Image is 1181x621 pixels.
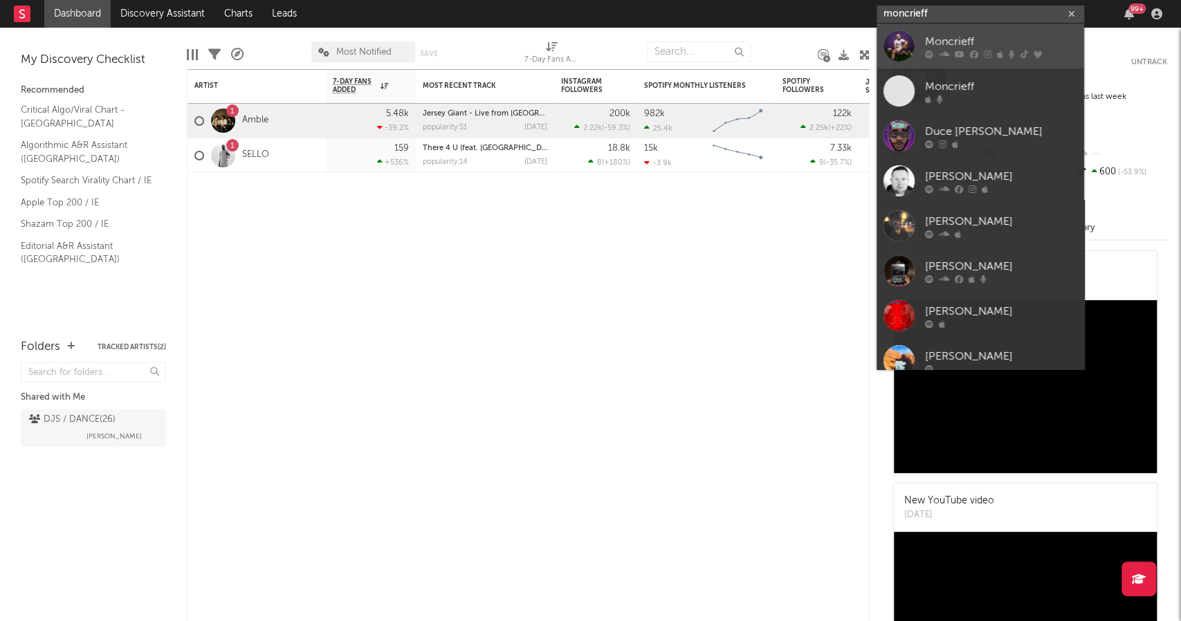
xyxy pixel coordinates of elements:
[644,82,748,90] div: Spotify Monthly Listeners
[644,124,672,133] div: 25.4k
[706,104,769,138] svg: Chart title
[925,213,1077,230] div: [PERSON_NAME]
[524,52,580,68] div: 7-Day Fans Added (7-Day Fans Added)
[377,123,409,132] div: -39.2 %
[242,115,268,127] a: Amble
[809,124,828,132] span: 2.25k
[925,168,1077,185] div: [PERSON_NAME]
[21,339,60,355] div: Folders
[423,145,560,152] a: There 4 U (feat. [GEOGRAPHIC_DATA])
[21,216,152,232] a: Shazam Top 200 / IE
[423,124,467,131] div: popularity: 51
[524,35,580,75] div: 7-Day Fans Added (7-Day Fans Added)
[925,303,1077,319] div: [PERSON_NAME]
[336,48,392,57] span: Most Notified
[561,77,610,94] div: Instagram Followers
[644,144,658,153] div: 15k
[21,409,166,447] a: DJS / DANCE(26)[PERSON_NAME]
[21,173,152,188] a: Spotify Search Virality Chart / IE
[810,158,852,167] div: ( )
[242,149,269,161] a: SELLO
[1116,169,1146,176] span: -53.9 %
[377,158,409,167] div: +536 %
[833,109,852,118] div: 122k
[877,6,1084,23] input: Search for artists
[583,124,602,132] span: 2.22k
[904,494,994,508] div: New YouTube video
[866,147,921,164] div: 56.8
[423,158,468,166] div: popularity: 14
[925,258,1077,275] div: [PERSON_NAME]
[1075,163,1167,181] div: 600
[423,110,589,118] a: Jersey Giant - Live from [GEOGRAPHIC_DATA]
[830,124,850,132] span: +22 %
[604,124,628,132] span: -59.3 %
[925,348,1077,364] div: [PERSON_NAME]
[782,77,831,94] div: Spotify Followers
[877,24,1084,68] a: Moncrieff
[647,41,751,62] input: Search...
[21,82,166,99] div: Recommended
[1075,145,1167,163] div: --
[604,159,628,167] span: +180 %
[524,158,547,166] div: [DATE]
[800,123,852,132] div: ( )
[21,389,166,406] div: Shared with Me
[333,77,377,94] span: 7-Day Fans Added
[21,102,152,131] a: Critical Algo/Viral Chart - [GEOGRAPHIC_DATA]
[925,33,1077,50] div: Moncrieff
[877,158,1084,203] a: [PERSON_NAME]
[826,159,850,167] span: -35.7 %
[394,144,409,153] div: 159
[86,428,142,445] span: [PERSON_NAME]
[877,203,1084,248] a: [PERSON_NAME]
[231,35,244,75] div: A&R Pipeline
[21,138,152,166] a: Algorithmic A&R Assistant ([GEOGRAPHIC_DATA])
[524,124,547,131] div: [DATE]
[610,109,630,118] div: 200k
[208,35,221,75] div: Filters
[386,109,409,118] div: 5.48k
[877,113,1084,158] a: Duce [PERSON_NAME]
[423,110,547,118] div: Jersey Giant - Live from Dublin
[597,159,602,167] span: 8
[574,123,630,132] div: ( )
[1128,3,1146,14] div: 99 +
[423,82,527,90] div: Most Recent Track
[1124,8,1134,19] button: 99+
[904,508,994,522] div: [DATE]
[706,138,769,173] svg: Chart title
[187,35,198,75] div: Edit Columns
[21,195,152,210] a: Apple Top 200 / IE
[877,248,1084,293] a: [PERSON_NAME]
[21,52,166,68] div: My Discovery Checklist
[21,239,152,267] a: Editorial A&R Assistant ([GEOGRAPHIC_DATA])
[1131,55,1167,69] button: Untrack
[423,145,547,152] div: There 4 U (feat. BUZA)
[877,338,1084,383] a: [PERSON_NAME]
[925,123,1077,140] div: Duce [PERSON_NAME]
[194,82,298,90] div: Artist
[644,158,672,167] div: -3.9k
[98,344,166,351] button: Tracked Artists(2)
[608,144,630,153] div: 18.8k
[588,158,630,167] div: ( )
[830,144,852,153] div: 7.33k
[420,50,438,57] button: Save
[877,293,1084,338] a: [PERSON_NAME]
[644,109,665,118] div: 982k
[21,362,166,382] input: Search for folders...
[877,68,1084,113] a: Moncrieff
[866,78,900,95] div: Jump Score
[866,113,921,129] div: 82.4
[925,78,1077,95] div: Moncrieff
[819,159,824,167] span: 9
[29,411,116,428] div: DJS / DANCE ( 26 )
